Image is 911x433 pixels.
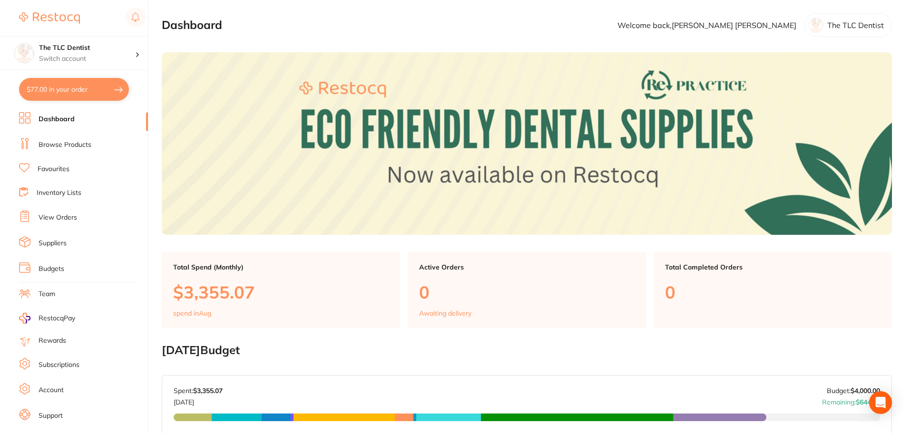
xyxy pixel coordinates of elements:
[193,386,223,395] strong: $3,355.07
[419,263,635,271] p: Active Orders
[39,314,75,323] span: RestocqPay
[419,282,635,302] p: 0
[856,398,880,406] strong: $644.93
[39,239,67,248] a: Suppliers
[665,263,881,271] p: Total Completed Orders
[39,336,66,346] a: Rewards
[827,21,884,29] p: The TLC Dentist
[822,395,880,406] p: Remaining:
[665,282,881,302] p: 0
[39,264,64,274] a: Budgets
[174,395,223,406] p: [DATE]
[162,19,222,32] h2: Dashboard
[39,54,135,64] p: Switch account
[173,282,389,302] p: $3,355.07
[173,263,389,271] p: Total Spend (Monthly)
[19,313,30,324] img: RestocqPay
[15,44,34,63] img: The TLC Dentist
[174,387,223,395] p: Spent:
[39,213,77,222] a: View Orders
[654,252,892,329] a: Total Completed Orders0
[827,387,880,395] p: Budget:
[408,252,646,329] a: Active Orders0Awaiting delivery
[869,391,892,414] div: Open Intercom Messenger
[419,309,471,317] p: Awaiting delivery
[617,21,796,29] p: Welcome back, [PERSON_NAME] [PERSON_NAME]
[39,289,55,299] a: Team
[39,385,64,395] a: Account
[19,12,80,24] img: Restocq Logo
[39,360,79,370] a: Subscriptions
[39,115,75,124] a: Dashboard
[38,164,69,174] a: Favourites
[19,313,75,324] a: RestocqPay
[162,52,892,235] img: Dashboard
[162,252,400,329] a: Total Spend (Monthly)$3,355.07spend inAug
[39,43,135,53] h4: The TLC Dentist
[851,386,880,395] strong: $4,000.00
[39,140,91,150] a: Browse Products
[19,7,80,29] a: Restocq Logo
[39,411,63,421] a: Support
[19,78,129,101] button: $77.00 in your order
[162,344,892,357] h2: [DATE] Budget
[37,188,81,198] a: Inventory Lists
[173,309,211,317] p: spend in Aug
